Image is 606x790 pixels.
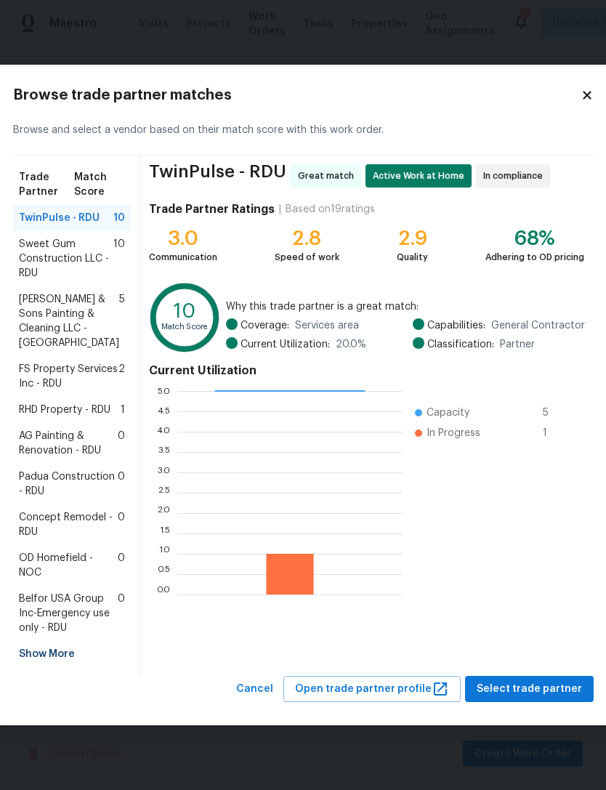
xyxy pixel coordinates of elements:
[118,592,125,635] span: 0
[149,202,275,217] h4: Trade Partner Ratings
[118,551,125,580] span: 0
[19,403,110,417] span: RHD Property - RDU
[158,549,170,558] text: 1.0
[118,362,125,391] span: 2
[485,250,584,265] div: Adhering to OD pricing
[275,250,339,265] div: Speed of work
[491,318,585,333] span: General Contractor
[427,406,469,420] span: Capacity
[427,318,485,333] span: Capabilities:
[118,469,125,499] span: 0
[19,237,113,281] span: Sweet Gum Construction LLC - RDU
[19,170,74,199] span: Trade Partner
[149,250,217,265] div: Communication
[19,429,118,458] span: AG Painting & Renovation - RDU
[500,337,535,352] span: Partner
[19,292,119,350] span: [PERSON_NAME] & Sons Painting & Cleaning LLC - [GEOGRAPHIC_DATA]
[336,337,366,352] span: 20.0 %
[275,202,286,217] div: |
[485,231,584,246] div: 68%
[161,323,208,331] text: Match Score
[158,488,170,497] text: 2.5
[149,363,585,378] h4: Current Utilization
[13,88,581,102] h2: Browse trade partner matches
[19,362,118,391] span: FS Property Services Inc - RDU
[13,105,594,156] div: Browse and select a vendor based on their match score with this work order.
[295,680,449,698] span: Open trade partner profile
[118,510,125,539] span: 0
[157,387,170,395] text: 5.0
[275,231,339,246] div: 2.8
[241,318,289,333] span: Coverage:
[397,250,428,265] div: Quality
[19,469,118,499] span: Padua Construction - RDU
[226,299,584,314] span: Why this trade partner is a great match:
[19,592,118,635] span: Belfor USA Group Inc-Emergency use only - RDU
[149,231,217,246] div: 3.0
[13,641,131,667] div: Show More
[149,164,286,188] span: TwinPulse - RDU
[19,551,118,580] span: OD Homefield - NOC
[295,318,359,333] span: Services area
[74,170,125,199] span: Match Score
[397,231,428,246] div: 2.9
[465,676,594,703] button: Select trade partner
[156,590,170,599] text: 0.0
[156,427,170,436] text: 4.0
[19,510,118,539] span: Concept Remodel - RDU
[236,680,273,698] span: Cancel
[477,680,582,698] span: Select trade partner
[121,403,125,417] span: 1
[241,337,330,352] span: Current Utilization:
[157,468,170,477] text: 3.0
[158,448,170,456] text: 3.5
[157,407,170,416] text: 4.5
[286,202,375,217] div: Based on 19 ratings
[19,211,100,225] span: TwinPulse - RDU
[113,211,125,225] span: 10
[427,337,494,352] span: Classification:
[174,302,195,321] text: 10
[230,676,279,703] button: Cancel
[157,509,170,517] text: 2.0
[483,169,549,183] span: In compliance
[283,676,461,703] button: Open trade partner profile
[157,570,170,579] text: 0.5
[373,169,470,183] span: Active Work at Home
[119,292,125,350] span: 5
[427,426,480,440] span: In Progress
[118,429,125,458] span: 0
[543,426,566,440] span: 1
[298,169,360,183] span: Great match
[159,529,170,538] text: 1.5
[113,237,125,281] span: 10
[543,406,566,420] span: 5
